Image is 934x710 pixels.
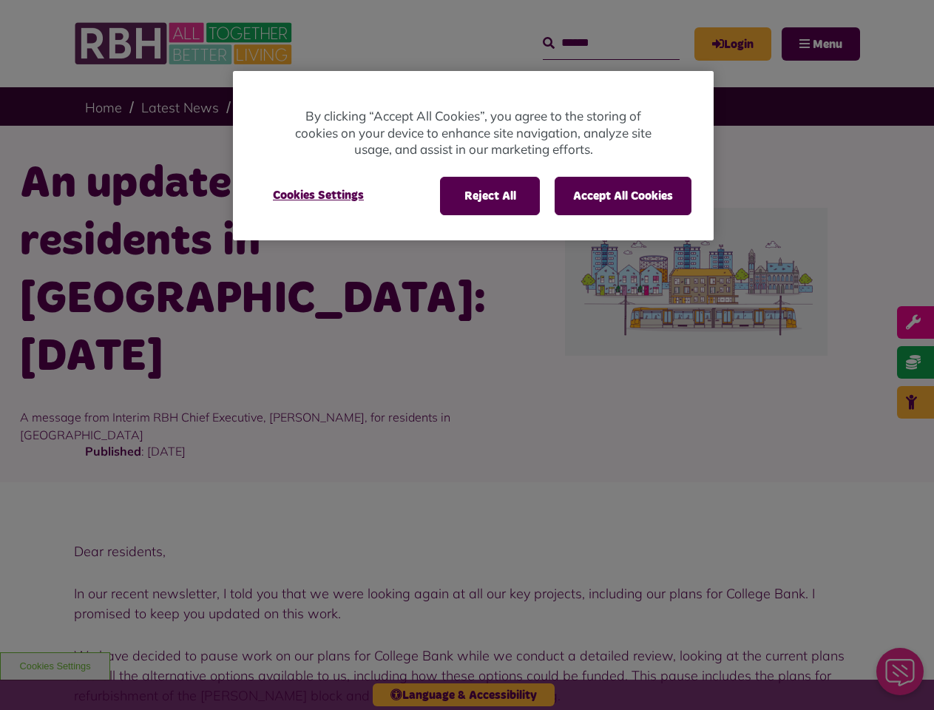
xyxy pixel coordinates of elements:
button: Accept All Cookies [555,177,691,215]
div: Close Web Assistant [9,4,56,52]
button: Reject All [440,177,540,215]
div: Cookie banner [233,71,714,240]
button: Cookies Settings [255,177,382,214]
p: By clicking “Accept All Cookies”, you agree to the storing of cookies on your device to enhance s... [292,108,654,158]
div: Privacy [233,71,714,240]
